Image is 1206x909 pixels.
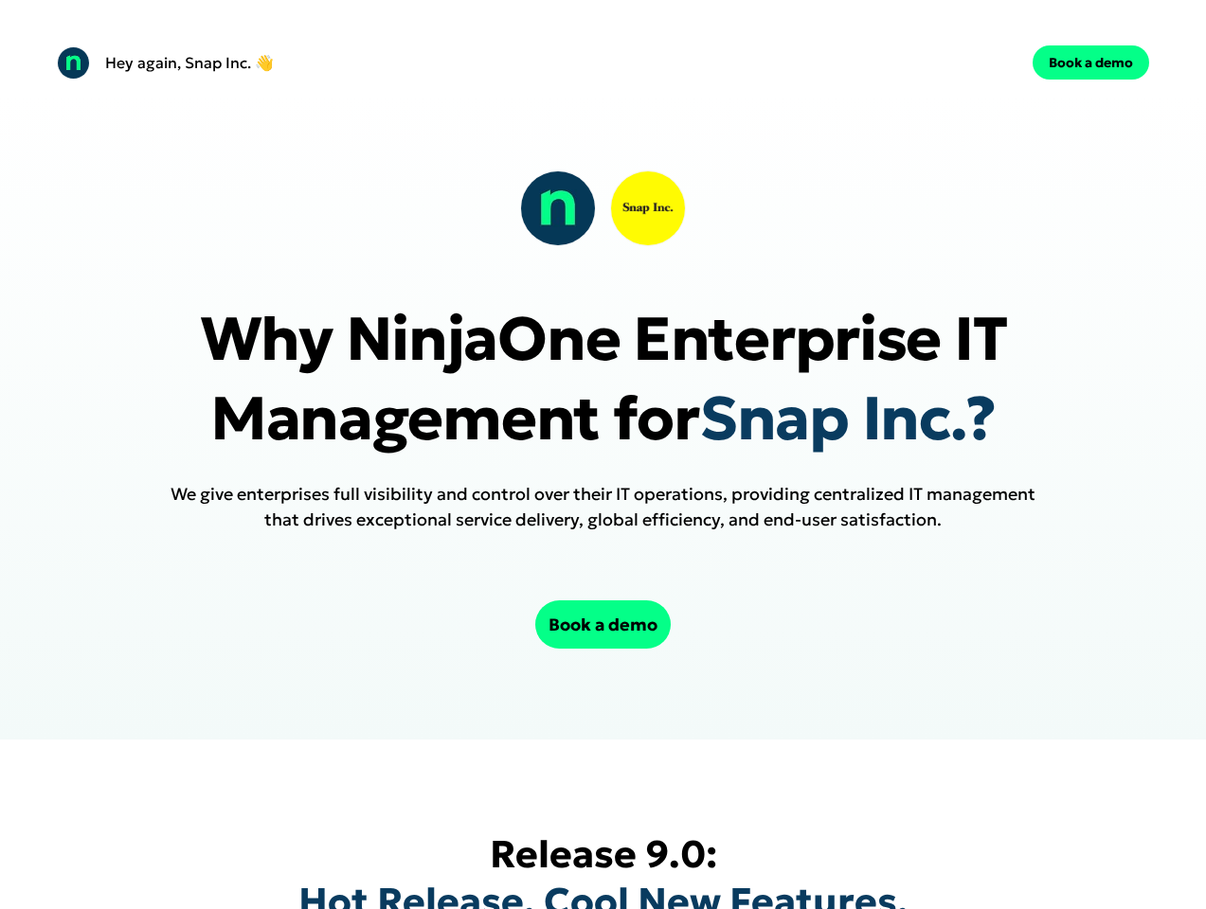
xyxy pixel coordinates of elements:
[699,381,996,456] span: Snap Inc.?
[95,299,1111,458] p: Why NinjaOne Enterprise IT Management for
[105,51,274,74] p: Hey again, Snap Inc. 👋
[1033,45,1149,80] button: Book a demo
[535,600,671,649] button: Book a demo
[171,481,1035,532] h1: We give enterprises full visibility and control over their IT operations, providing centralized I...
